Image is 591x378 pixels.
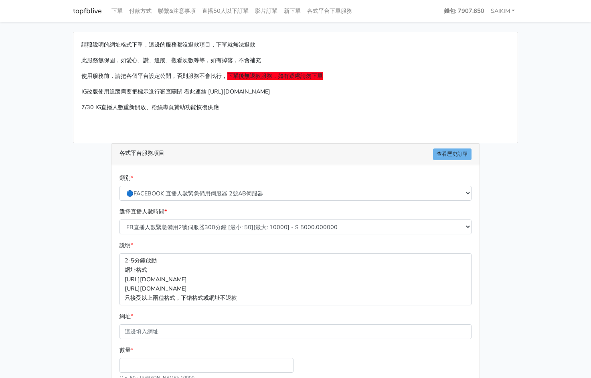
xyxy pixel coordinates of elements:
div: 各式平台服務項目 [111,144,480,165]
p: 此服務無保固，如愛心、讚、追蹤、觀看次數等等，如有掉落，不會補充 [81,56,510,65]
label: 選擇直播人數時間 [119,207,167,216]
p: 使用服務前，請把各個平台設定公開，否則服務不會執行， [81,71,510,81]
span: 下單後無退款服務，如有疑慮請勿下單 [227,72,323,80]
a: 影片訂單 [252,3,281,19]
a: 直播50人以下訂單 [199,3,252,19]
label: 網址 [119,312,133,321]
p: 請照說明的網址格式下單，這邊的服務都沒退款項目，下單就無法退款 [81,40,510,49]
a: 各式平台下單服務 [304,3,355,19]
label: 類別 [119,173,133,183]
label: 說明 [119,241,133,250]
p: 2-5分鐘啟動 網址格式 [URL][DOMAIN_NAME] [URL][DOMAIN_NAME] 只接受以上兩種格式，下錯格式或網址不退款 [119,253,472,305]
a: 聯繫&注意事項 [155,3,199,19]
strong: 錢包: 7907.650 [444,7,484,15]
a: 錢包: 7907.650 [441,3,488,19]
a: 下單 [108,3,126,19]
a: topfblive [73,3,102,19]
label: 數量 [119,345,133,355]
p: IG改版使用追蹤需要把標示進行審查關閉 看此連結 [URL][DOMAIN_NAME] [81,87,510,96]
a: 付款方式 [126,3,155,19]
a: 新下單 [281,3,304,19]
p: 7/30 IG直播人數重新開放、粉絲專頁贊助功能恢復供應 [81,103,510,112]
a: SAIKIM [488,3,518,19]
input: 這邊填入網址 [119,324,472,339]
a: 查看歷史訂單 [433,148,472,160]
